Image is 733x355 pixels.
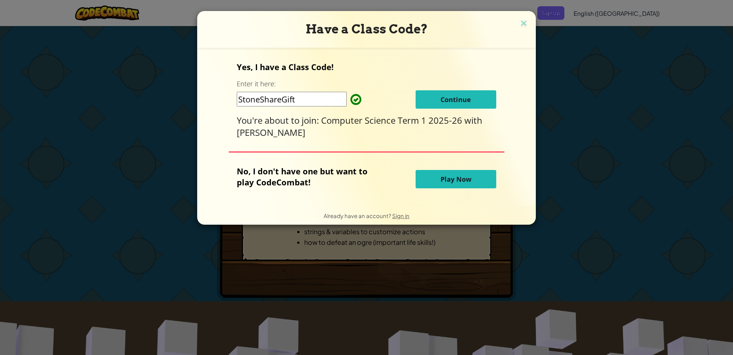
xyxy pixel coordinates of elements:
button: Continue [416,90,496,109]
label: Enter it here: [237,79,276,88]
span: Computer Science Term 1 2025-26 [321,114,464,126]
img: close icon [519,18,528,29]
span: You're about to join: [237,114,321,126]
span: Play Now [441,175,471,184]
a: Sign in [392,212,409,219]
button: Play Now [416,170,496,188]
p: Yes, I have a Class Code! [237,61,496,72]
span: Continue [441,95,471,104]
span: Have a Class Code? [306,22,428,36]
p: No, I don't have one but want to play CodeCombat! [237,166,379,188]
span: with [464,114,482,126]
span: [PERSON_NAME] [237,126,305,138]
span: Already have an account? [324,212,392,219]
